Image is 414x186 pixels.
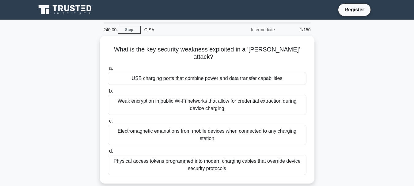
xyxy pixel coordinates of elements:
[118,26,141,34] a: Stop
[100,24,118,36] div: 240:00
[108,95,306,115] div: Weak encryption in public Wi-Fi networks that allow for credential extraction during device charging
[225,24,279,36] div: Intermediate
[109,88,113,93] span: b.
[108,72,306,85] div: USB charging ports that combine power and data transfer capabilities
[109,66,113,71] span: a.
[279,24,314,36] div: 1/150
[341,6,368,13] a: Register
[108,125,306,145] div: Electromagnetic emanations from mobile devices when connected to any charging station
[107,46,307,61] h5: What is the key security weakness exploited in a '[PERSON_NAME]' attack?
[109,148,113,154] span: d.
[141,24,225,36] div: CISA
[109,118,113,123] span: c.
[108,155,306,175] div: Physical access tokens programmed into modern charging cables that override device security proto...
